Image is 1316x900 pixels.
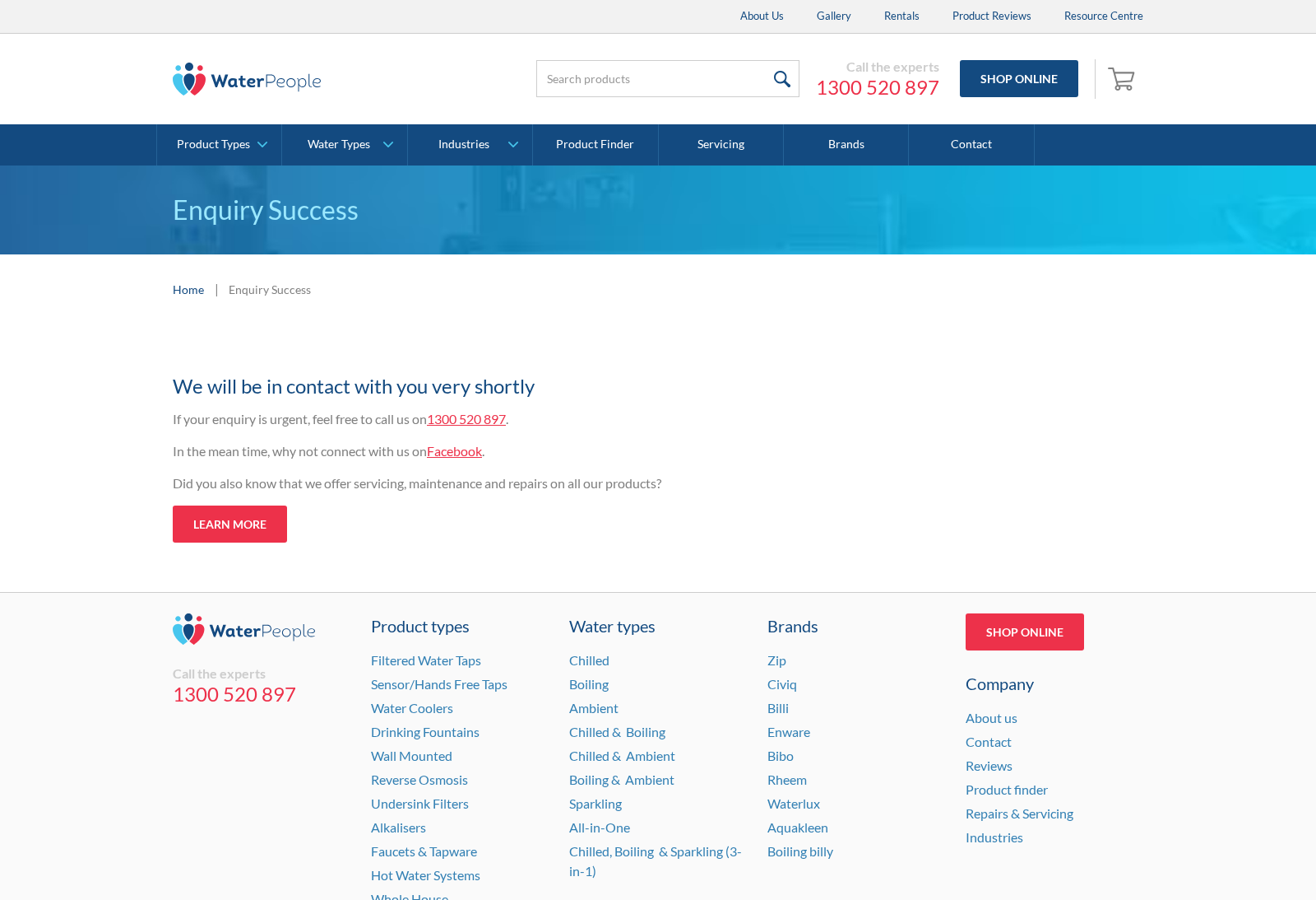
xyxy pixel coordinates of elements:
[427,443,482,459] a: Facebook
[569,819,630,835] a: All-in-One
[1104,59,1143,99] a: Open cart
[173,341,814,363] h1: Thank you for your enquiry
[767,795,820,811] a: Waterlux
[784,124,909,166] a: Brands
[371,724,480,739] a: Drinking Fountains
[282,124,406,166] a: Water Types
[767,772,807,787] a: Rheem
[371,843,477,859] a: Faucets & Tapware
[371,819,426,835] a: Alkalisers
[966,829,1023,845] a: Industries
[767,676,797,692] a: Civiq
[533,124,658,166] a: Product Finder
[569,700,619,716] a: Ambient
[966,613,1084,651] a: Shop Online
[966,758,1012,773] a: Reviews
[371,676,507,692] a: Sensor/Hands Free Taps
[816,75,939,100] a: 1300 520 897
[569,748,675,763] a: Chilled & Ambient
[173,190,1143,230] p: Enquiry Success
[767,700,789,716] a: Billi
[438,138,489,152] div: Industries
[173,682,350,706] a: 1300 520 897
[173,506,287,543] a: Learn more
[569,724,665,739] a: Chilled & Boiling
[767,652,786,668] a: Zip
[308,138,370,152] div: Water Types
[767,748,794,763] a: Bibo
[173,665,350,682] div: Call the experts
[173,371,814,401] h2: We will be in contact with you very shortly
[569,652,609,668] a: Chilled
[966,781,1048,797] a: Product finder
[157,124,281,166] a: Product Types
[767,613,945,638] div: Brands
[816,58,939,75] div: Call the experts
[1108,65,1139,91] img: shopping cart
[966,734,1012,749] a: Contact
[966,710,1017,725] a: About us
[371,652,481,668] a: Filtered Water Taps
[767,724,810,739] a: Enware
[371,613,549,638] a: Product types
[909,124,1034,166] a: Contact
[569,843,742,879] a: Chilled, Boiling & Sparkling (3-in-1)
[173,441,814,461] p: In the mean time, why not connect with us on .
[408,124,532,166] a: Industries
[569,676,609,692] a: Boiling
[173,409,814,429] p: If your enquiry is urgent, feel free to call us on .
[659,124,784,166] a: Servicing
[371,700,453,716] a: Water Coolers
[536,60,799,97] input: Search products
[767,843,833,859] a: Boiling billy
[173,473,814,493] p: Did you also know that we offer servicing, maintenance and repairs on all our products?
[371,748,452,763] a: Wall Mounted
[173,63,321,96] img: The Water People
[427,411,506,427] a: 1300 520 897
[371,795,469,811] a: Undersink Filters
[173,281,204,298] a: Home
[177,138,250,152] div: Product Types
[569,795,622,811] a: Sparkling
[212,279,220,299] div: |
[569,772,674,787] a: Boiling & Ambient
[960,60,1078,97] a: Shop Online
[569,613,747,638] a: Water types
[966,671,1143,696] div: Company
[371,772,468,787] a: Reverse Osmosis
[966,805,1073,821] a: Repairs & Servicing
[767,819,828,835] a: Aquakleen
[371,867,480,883] a: Hot Water Systems
[229,281,311,298] div: Enquiry Success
